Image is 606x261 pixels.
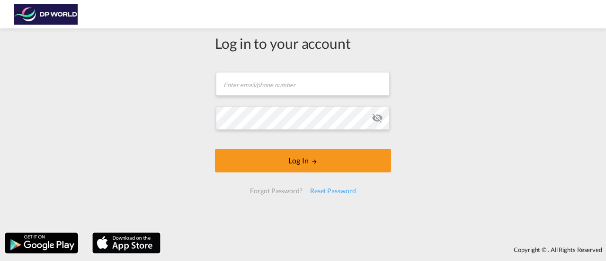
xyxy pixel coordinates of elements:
[216,72,390,96] input: Enter email/phone number
[372,112,383,124] md-icon: icon-eye-off
[215,33,391,53] div: Log in to your account
[14,4,78,25] img: c08ca190194411f088ed0f3ba295208c.png
[215,149,391,172] button: LOGIN
[165,242,606,258] div: Copyright © . All Rights Reserved
[4,232,79,254] img: google.png
[91,232,161,254] img: apple.png
[246,182,306,199] div: Forgot Password?
[306,182,360,199] div: Reset Password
